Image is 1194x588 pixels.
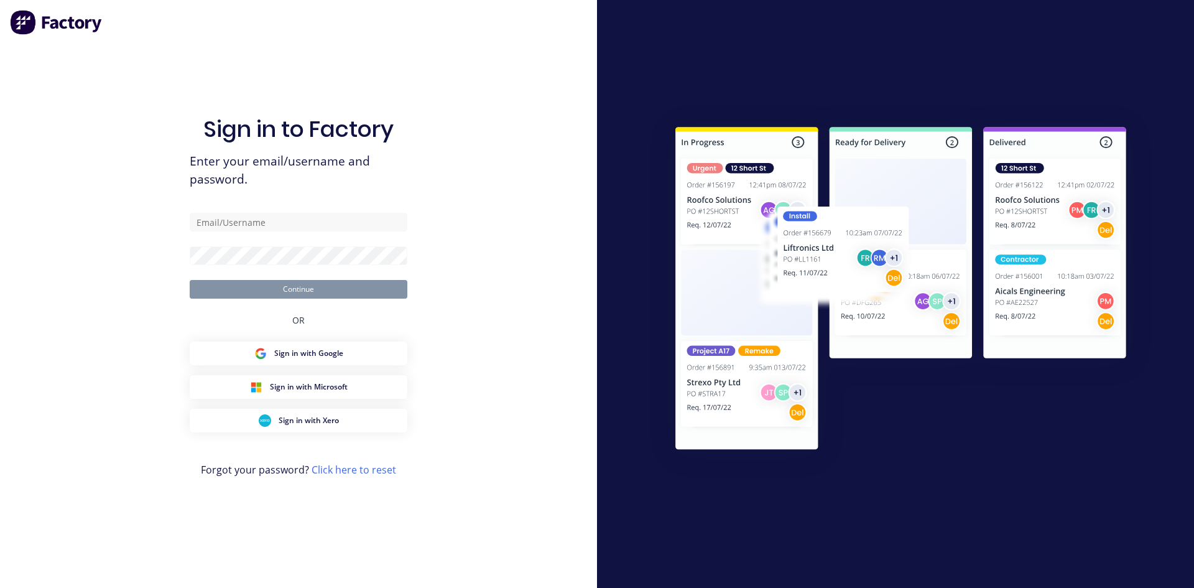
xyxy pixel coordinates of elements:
img: Xero Sign in [259,414,271,427]
span: Forgot your password? [201,462,396,477]
span: Sign in with Google [274,348,343,359]
img: Factory [10,10,103,35]
span: Enter your email/username and password. [190,152,407,189]
img: Microsoft Sign in [250,381,262,393]
button: Microsoft Sign inSign in with Microsoft [190,375,407,399]
button: Google Sign inSign in with Google [190,342,407,365]
span: Sign in with Microsoft [270,381,348,393]
img: Sign in [648,102,1154,479]
span: Sign in with Xero [279,415,339,426]
button: Continue [190,280,407,299]
button: Xero Sign inSign in with Xero [190,409,407,432]
input: Email/Username [190,213,407,231]
h1: Sign in to Factory [203,116,394,142]
a: Click here to reset [312,463,396,477]
img: Google Sign in [254,347,267,360]
div: OR [292,299,305,342]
